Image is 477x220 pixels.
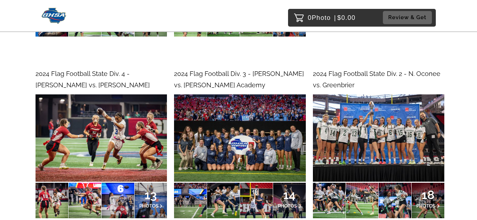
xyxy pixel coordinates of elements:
a: Review & Get [383,11,434,24]
span: | [334,14,336,21]
img: 134697 [174,94,305,182]
img: Snapphound Logo [42,8,67,24]
span: PHOTOS [139,203,158,209]
span: 18 [416,193,440,197]
span: 14 [278,193,301,197]
a: 2024 Flag Football Div. 3 - [PERSON_NAME] vs. [PERSON_NAME] Academy14PHOTOS [174,68,305,218]
span: PHOTOS [416,203,435,209]
span: 2024 Flag Football State Div. 2 - N. Oconee vs. Greenbrier [313,70,440,89]
img: 134683 [313,94,444,182]
img: 134710 [36,94,167,182]
span: Photo [312,12,331,23]
a: 2024 Flag Football State Div. 2 - N. Oconee vs. Greenbrier18PHOTOS [313,68,444,218]
p: 0 $0.00 [308,12,356,23]
button: Review & Get [383,11,432,24]
span: 13 [139,193,163,197]
span: 2024 Flag Football State Div. 4 - [PERSON_NAME] vs. [PERSON_NAME] [36,70,150,89]
span: 2024 Flag Football Div. 3 - [PERSON_NAME] vs. [PERSON_NAME] Academy [174,70,304,89]
a: 2024 Flag Football State Div. 4 - [PERSON_NAME] vs. [PERSON_NAME]13PHOTOS [36,68,167,218]
span: PHOTOS [278,203,297,209]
